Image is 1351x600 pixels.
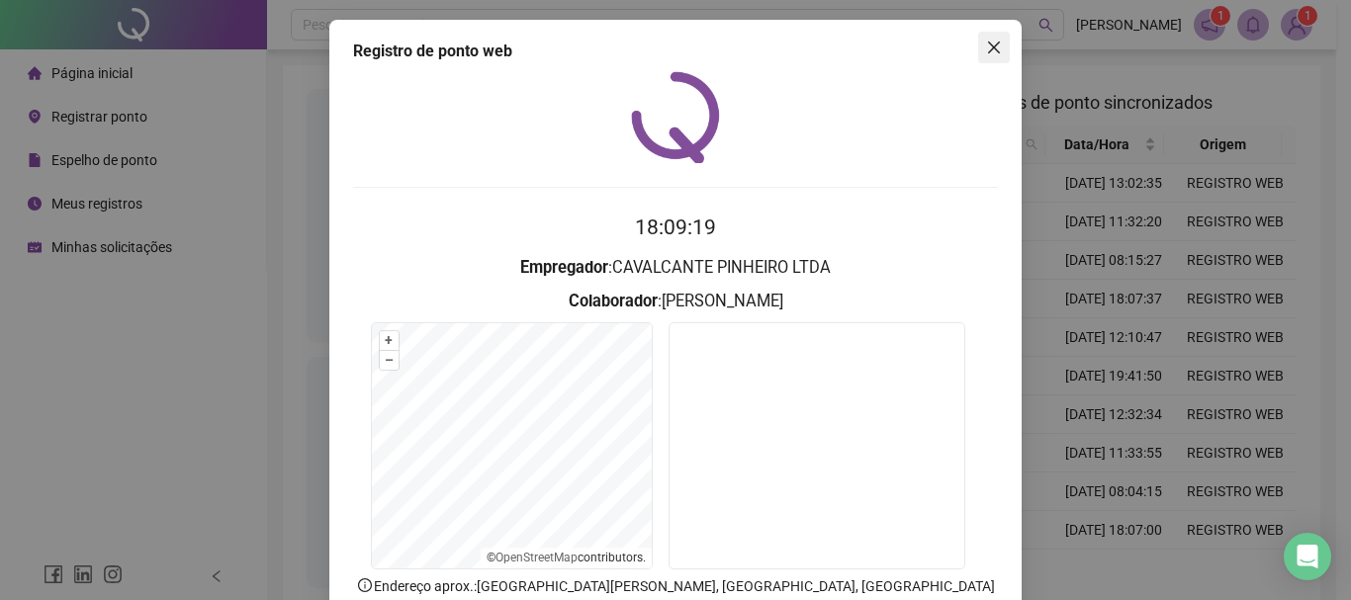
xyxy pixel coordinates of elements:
[631,71,720,163] img: QRPoint
[353,255,998,281] h3: : CAVALCANTE PINHEIRO LTDA
[635,215,716,239] time: 18:09:19
[1284,533,1331,580] div: Open Intercom Messenger
[986,40,1002,55] span: close
[356,576,374,594] span: info-circle
[520,258,608,277] strong: Empregador
[380,331,399,350] button: +
[569,292,658,310] strong: Colaborador
[353,40,998,63] div: Registro de ponto web
[487,551,646,564] li: © contributors.
[978,32,1010,63] button: Close
[495,551,578,564] a: OpenStreetMap
[380,351,399,370] button: –
[353,289,998,314] h3: : [PERSON_NAME]
[353,575,998,597] p: Endereço aprox. : [GEOGRAPHIC_DATA][PERSON_NAME], [GEOGRAPHIC_DATA], [GEOGRAPHIC_DATA]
